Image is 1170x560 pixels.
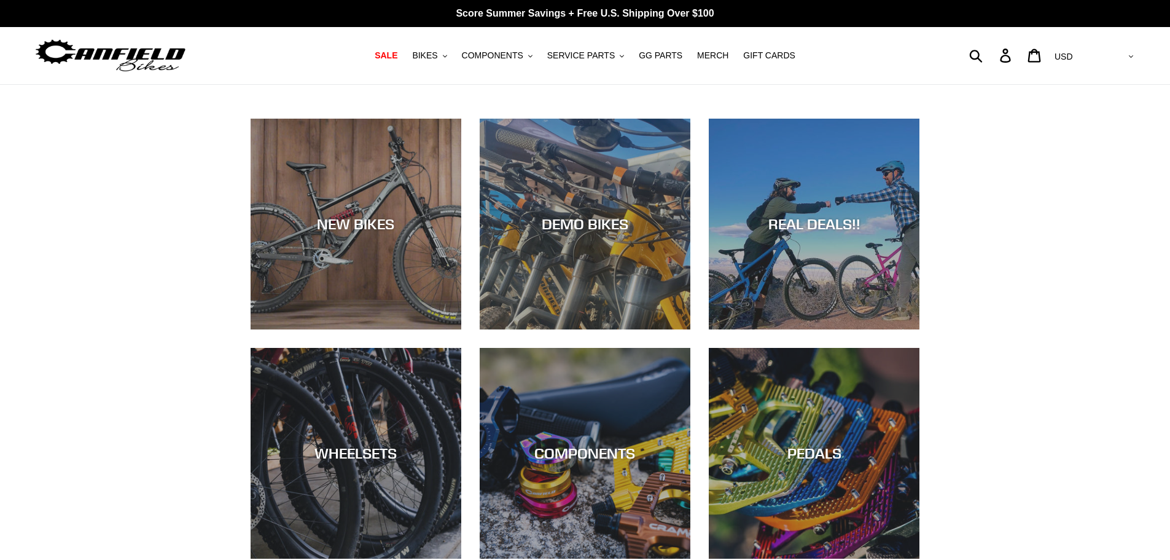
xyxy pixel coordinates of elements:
[743,50,795,61] span: GIFT CARDS
[737,47,801,64] a: GIFT CARDS
[709,215,919,233] div: REAL DEALS!!
[541,47,630,64] button: SERVICE PARTS
[639,50,682,61] span: GG PARTS
[412,50,437,61] span: BIKES
[456,47,539,64] button: COMPONENTS
[462,50,523,61] span: COMPONENTS
[691,47,735,64] a: MERCH
[709,444,919,462] div: PEDALS
[406,47,453,64] button: BIKES
[369,47,404,64] a: SALE
[480,348,690,559] a: COMPONENTS
[251,444,461,462] div: WHEELSETS
[251,215,461,233] div: NEW BIKES
[480,444,690,462] div: COMPONENTS
[697,50,728,61] span: MERCH
[976,42,1007,69] input: Search
[480,215,690,233] div: DEMO BIKES
[34,36,187,75] img: Canfield Bikes
[480,119,690,329] a: DEMO BIKES
[547,50,615,61] span: SERVICE PARTS
[709,119,919,329] a: REAL DEALS!!
[251,119,461,329] a: NEW BIKES
[709,348,919,559] a: PEDALS
[251,348,461,559] a: WHEELSETS
[375,50,397,61] span: SALE
[633,47,688,64] a: GG PARTS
